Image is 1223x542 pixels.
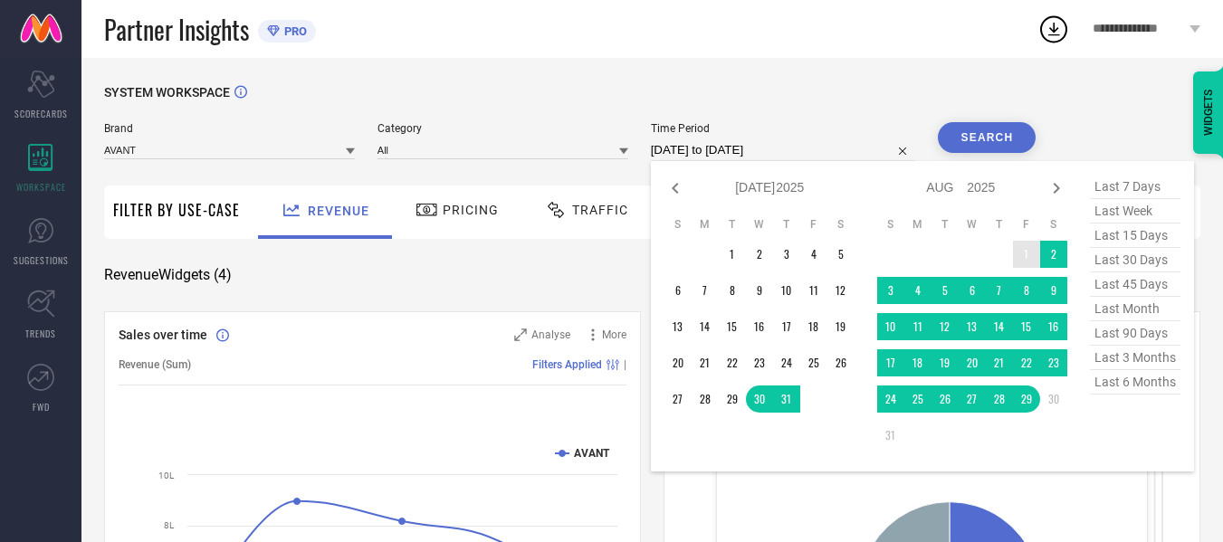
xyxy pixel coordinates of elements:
[692,217,719,232] th: Monday
[119,328,207,342] span: Sales over time
[651,122,916,135] span: Time Period
[773,349,800,376] td: Thu Jul 24 2025
[1090,248,1180,272] span: last 30 days
[33,400,50,414] span: FWD
[692,385,719,413] td: Mon Jul 28 2025
[1013,385,1040,413] td: Fri Aug 29 2025
[104,11,249,48] span: Partner Insights
[932,349,959,376] td: Tue Aug 19 2025
[800,349,827,376] td: Fri Jul 25 2025
[904,349,932,376] td: Mon Aug 18 2025
[164,520,175,530] text: 8L
[827,349,855,376] td: Sat Jul 26 2025
[746,277,773,304] td: Wed Jul 09 2025
[746,241,773,268] td: Wed Jul 02 2025
[1090,223,1180,248] span: last 15 days
[959,313,986,340] td: Wed Aug 13 2025
[800,313,827,340] td: Fri Jul 18 2025
[1090,321,1180,346] span: last 90 days
[800,241,827,268] td: Fri Jul 04 2025
[827,277,855,304] td: Sat Jul 12 2025
[877,217,904,232] th: Sunday
[1013,277,1040,304] td: Fri Aug 08 2025
[877,349,904,376] td: Sun Aug 17 2025
[932,277,959,304] td: Tue Aug 05 2025
[1040,349,1067,376] td: Sat Aug 23 2025
[1090,272,1180,297] span: last 45 days
[746,313,773,340] td: Wed Jul 16 2025
[959,217,986,232] th: Wednesday
[1090,199,1180,223] span: last week
[664,313,692,340] td: Sun Jul 13 2025
[827,313,855,340] td: Sat Jul 19 2025
[574,447,610,460] text: AVANT
[877,385,904,413] td: Sun Aug 24 2025
[719,385,746,413] td: Tue Jul 29 2025
[773,277,800,304] td: Thu Jul 10 2025
[1090,297,1180,321] span: last month
[664,177,686,199] div: Previous month
[904,217,932,232] th: Monday
[1013,349,1040,376] td: Fri Aug 22 2025
[719,313,746,340] td: Tue Jul 15 2025
[14,107,68,120] span: SCORECARDS
[904,277,932,304] td: Mon Aug 04 2025
[773,241,800,268] td: Thu Jul 03 2025
[1090,370,1180,395] span: last 6 months
[800,217,827,232] th: Friday
[986,349,1013,376] td: Thu Aug 21 2025
[104,85,230,100] span: SYSTEM WORKSPACE
[16,180,66,194] span: WORKSPACE
[877,422,904,449] td: Sun Aug 31 2025
[1040,241,1067,268] td: Sat Aug 02 2025
[664,277,692,304] td: Sun Jul 06 2025
[773,385,800,413] td: Thu Jul 31 2025
[532,358,602,371] span: Filters Applied
[14,253,69,267] span: SUGGESTIONS
[719,277,746,304] td: Tue Jul 08 2025
[773,313,800,340] td: Thu Jul 17 2025
[308,204,369,218] span: Revenue
[932,313,959,340] td: Tue Aug 12 2025
[664,349,692,376] td: Sun Jul 20 2025
[104,122,355,135] span: Brand
[773,217,800,232] th: Thursday
[602,328,626,341] span: More
[664,385,692,413] td: Sun Jul 27 2025
[443,203,499,217] span: Pricing
[938,122,1036,153] button: Search
[113,199,240,221] span: Filter By Use-Case
[904,313,932,340] td: Mon Aug 11 2025
[827,217,855,232] th: Saturday
[692,349,719,376] td: Mon Jul 21 2025
[1037,13,1070,45] div: Open download list
[959,385,986,413] td: Wed Aug 27 2025
[932,217,959,232] th: Tuesday
[1013,313,1040,340] td: Fri Aug 15 2025
[719,217,746,232] th: Tuesday
[719,349,746,376] td: Tue Jul 22 2025
[664,217,692,232] th: Sunday
[986,277,1013,304] td: Thu Aug 07 2025
[1090,346,1180,370] span: last 3 months
[746,217,773,232] th: Wednesday
[1040,313,1067,340] td: Sat Aug 16 2025
[986,313,1013,340] td: Thu Aug 14 2025
[531,328,570,341] span: Analyse
[651,139,916,161] input: Select time period
[904,385,932,413] td: Mon Aug 25 2025
[827,241,855,268] td: Sat Jul 05 2025
[986,217,1013,232] th: Thursday
[1013,217,1040,232] th: Friday
[104,266,232,284] span: Revenue Widgets ( 4 )
[746,349,773,376] td: Wed Jul 23 2025
[1013,241,1040,268] td: Fri Aug 01 2025
[514,328,527,341] svg: Zoom
[280,24,307,38] span: PRO
[719,241,746,268] td: Tue Jul 01 2025
[959,349,986,376] td: Wed Aug 20 2025
[158,471,175,480] text: 10L
[800,277,827,304] td: Fri Jul 11 2025
[572,203,628,217] span: Traffic
[1046,177,1067,199] div: Next month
